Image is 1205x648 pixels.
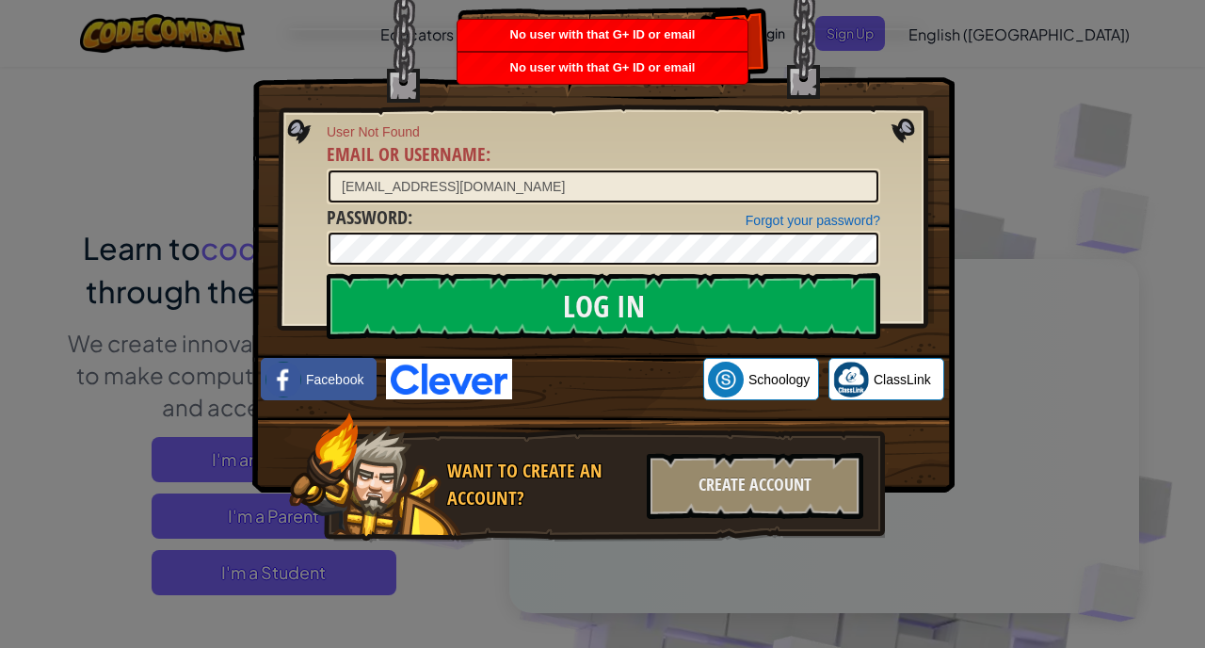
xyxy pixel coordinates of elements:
[510,27,696,41] span: No user with that G+ ID or email
[748,370,810,389] span: Schoology
[874,370,931,389] span: ClassLink
[708,362,744,397] img: schoology.png
[327,273,880,339] input: Log In
[510,60,696,74] span: No user with that G+ ID or email
[306,370,363,389] span: Facebook
[327,204,412,232] label: :
[647,453,863,519] div: Create Account
[327,204,408,230] span: Password
[265,362,301,397] img: facebook_small.png
[512,359,703,400] iframe: Sign in with Google Button
[746,213,880,228] a: Forgot your password?
[833,362,869,397] img: classlink-logo-small.png
[327,141,486,167] span: Email or Username
[327,141,490,169] label: :
[327,122,880,141] span: User Not Found
[386,359,512,399] img: clever-logo-blue.png
[447,458,635,511] div: Want to create an account?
